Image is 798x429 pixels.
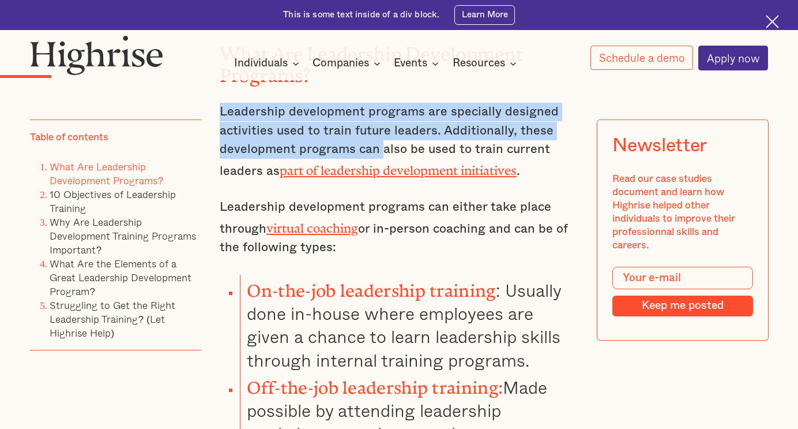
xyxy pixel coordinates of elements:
div: Individuals [234,57,303,70]
form: Modal Form [612,267,752,316]
a: Why Are Leadership Development Training Programs Important? [50,214,196,258]
div: Companies [313,57,369,70]
img: Cross icon [766,15,779,28]
a: What Are Leadership Development Programs? [50,159,163,188]
div: Newsletter [612,136,707,158]
strong: On-the-job leadership training [247,281,496,292]
div: Table of contents [30,130,108,144]
a: What Are the Elements of a Great Leadership Development Program? [50,256,191,299]
strong: Off-the-job leadership training: [247,378,503,389]
li: : Usually done in-house where employees are given a chance to learn leadership skills through int... [240,275,578,372]
a: Learn More [454,5,514,24]
a: 10 Objectives of Leadership Training [50,186,176,216]
div: Read our case studies document and learn how Highrise helped other individuals to improve their p... [612,172,752,252]
a: Schedule a demo [590,46,693,70]
div: This is some text inside of a div block. [283,9,439,21]
div: Companies [313,57,384,70]
div: Resources [453,57,505,70]
div: Events [394,57,442,70]
div: Events [394,57,427,70]
p: Leadership development programs can either take place through or in-person coaching and can be of... [220,198,578,257]
a: Struggling to Get the Right Leadership Training? (Let Highrise Help) [50,297,175,341]
a: part of leadership development initiatives [280,163,517,171]
a: Apply now [698,46,768,70]
p: Leadership development programs are specially designed activities used to train future leaders. A... [220,103,578,181]
div: Individuals [234,57,288,70]
div: Resources [453,57,520,70]
input: Keep me posted [612,296,752,316]
img: Highrise logo [30,35,163,76]
a: virtual coaching [266,221,358,229]
input: Your e-mail [612,267,752,289]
